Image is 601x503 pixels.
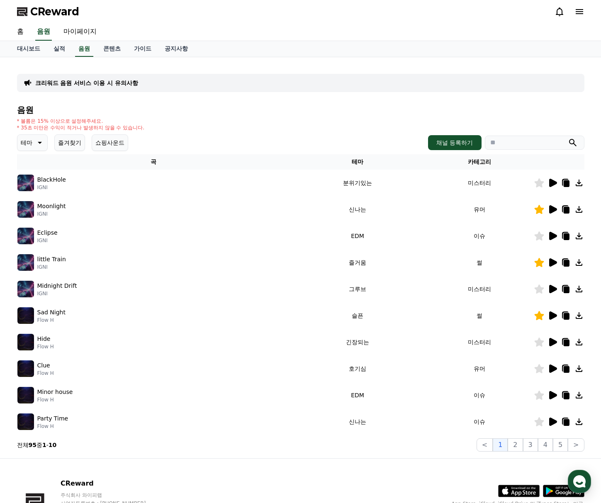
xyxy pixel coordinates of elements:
img: music [17,201,34,218]
td: 긴장되는 [290,329,425,355]
td: 분위기있는 [290,170,425,196]
img: music [17,387,34,403]
a: 음원 [35,23,52,41]
td: 미스터리 [425,329,534,355]
img: music [17,254,34,271]
p: * 볼륨은 15% 이상으로 설정해주세요. [17,118,145,124]
img: music [17,360,34,377]
a: 실적 [47,41,72,57]
td: 이슈 [425,408,534,435]
a: 크리워드 음원 서비스 이용 시 유의사항 [35,79,138,87]
td: 미스터리 [425,276,534,302]
p: Flow H [37,317,66,323]
p: 주식회사 와이피랩 [61,492,162,498]
span: CReward [30,5,79,18]
td: 신나는 [290,408,425,435]
th: 테마 [290,154,425,170]
p: 테마 [21,137,32,148]
button: 테마 [17,134,48,151]
a: 콘텐츠 [97,41,127,57]
p: IGNI [37,264,66,270]
p: BlackHole [37,175,66,184]
p: IGNI [37,211,66,217]
p: Clue [37,361,50,370]
button: 3 [523,438,538,452]
button: 5 [553,438,568,452]
td: 이슈 [425,382,534,408]
p: * 35초 미만은 수익이 적거나 발생하지 않을 수 있습니다. [17,124,145,131]
p: Flow H [37,423,68,430]
button: 쇼핑사운드 [92,134,128,151]
p: Sad Night [37,308,66,317]
img: music [17,307,34,324]
button: 채널 등록하기 [428,135,481,150]
td: 썰 [425,249,534,276]
strong: 95 [29,442,36,448]
p: little Train [37,255,66,264]
td: 슬픈 [290,302,425,329]
td: 그루브 [290,276,425,302]
p: IGNI [37,237,58,244]
button: 1 [493,438,508,452]
p: Midnight Drift [37,282,77,290]
p: Eclipse [37,228,58,237]
button: < [477,438,493,452]
a: 홈 [10,23,30,41]
p: Flow H [37,343,54,350]
td: 즐거움 [290,249,425,276]
img: music [17,413,34,430]
p: CReward [61,479,162,488]
p: IGNI [37,290,77,297]
th: 카테고리 [425,154,534,170]
p: Flow H [37,396,73,403]
button: 4 [538,438,553,452]
a: 마이페이지 [57,23,103,41]
td: 미스터리 [425,170,534,196]
strong: 1 [42,442,46,448]
td: 신나는 [290,196,425,223]
strong: 10 [49,442,56,448]
button: 2 [508,438,523,452]
img: music [17,334,34,350]
p: Hide [37,335,51,343]
a: 음원 [75,41,93,57]
a: 공지사항 [158,41,195,57]
img: music [17,175,34,191]
h4: 음원 [17,105,584,114]
p: Moonlight [37,202,66,211]
p: 전체 중 - [17,441,57,449]
p: IGNI [37,184,66,191]
p: Minor house [37,388,73,396]
td: EDM [290,223,425,249]
button: > [568,438,584,452]
td: 호기심 [290,355,425,382]
p: Party Time [37,414,68,423]
td: 유머 [425,355,534,382]
th: 곡 [17,154,290,170]
td: 이슈 [425,223,534,249]
p: Flow H [37,370,54,377]
img: music [17,228,34,244]
img: music [17,281,34,297]
td: 유머 [425,196,534,223]
a: CReward [17,5,79,18]
a: 대시보드 [10,41,47,57]
td: 썰 [425,302,534,329]
td: EDM [290,382,425,408]
a: 가이드 [127,41,158,57]
button: 즐겨찾기 [54,134,85,151]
